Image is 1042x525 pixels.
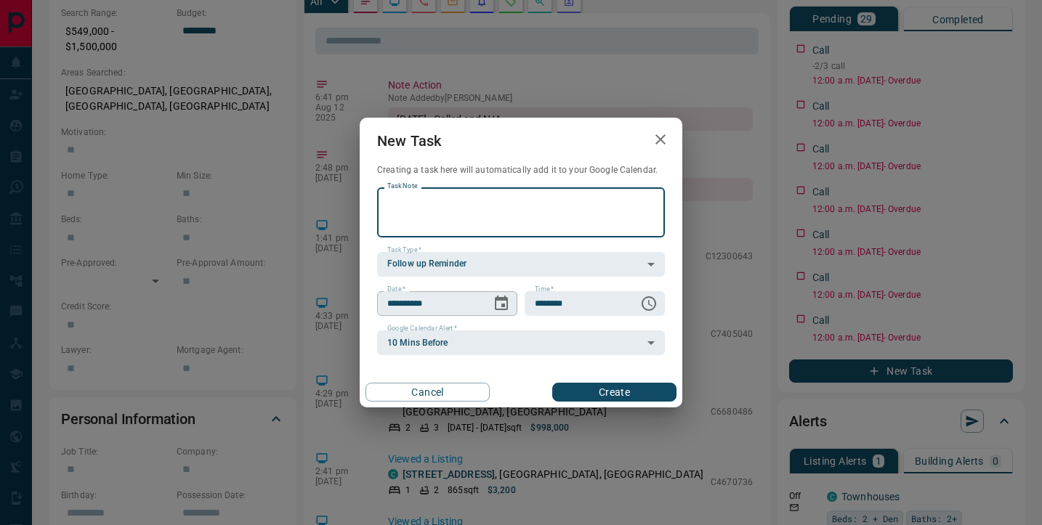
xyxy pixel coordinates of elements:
label: Task Note [387,182,417,191]
button: Choose date, selected date is Aug 13, 2025 [487,289,516,318]
button: Cancel [365,383,490,402]
div: Follow up Reminder [377,252,665,277]
label: Date [387,285,405,294]
button: Create [552,383,677,402]
button: Choose time, selected time is 6:00 AM [634,289,663,318]
label: Time [535,285,554,294]
div: 10 Mins Before [377,330,665,355]
label: Google Calendar Alert [387,324,457,333]
label: Task Type [387,245,421,255]
p: Creating a task here will automatically add it to your Google Calendar. [377,164,665,176]
h2: New Task [360,118,459,164]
